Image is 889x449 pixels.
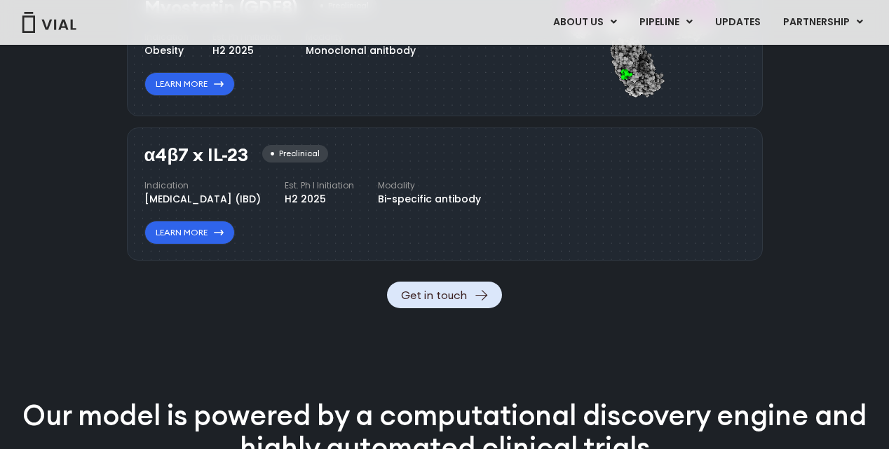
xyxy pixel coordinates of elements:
a: PIPELINEMenu Toggle [628,11,703,34]
h3: α4β7 x IL-23 [144,145,249,165]
div: Obesity [144,43,189,58]
a: Learn More [144,72,235,96]
div: Monoclonal anitbody [306,43,416,58]
a: UPDATES [704,11,771,34]
h4: Est. Ph I Initiation [285,179,354,192]
div: H2 2025 [212,43,282,58]
a: PARTNERSHIPMenu Toggle [772,11,874,34]
h4: Indication [144,179,261,192]
a: ABOUT USMenu Toggle [542,11,627,34]
div: Bi-specific antibody [378,192,481,207]
div: H2 2025 [285,192,354,207]
a: Get in touch [387,282,502,308]
h4: Modality [378,179,481,192]
div: [MEDICAL_DATA] (IBD) [144,192,261,207]
a: Learn More [144,221,235,244]
div: Preclinical [262,145,327,163]
img: Vial Logo [21,12,77,33]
